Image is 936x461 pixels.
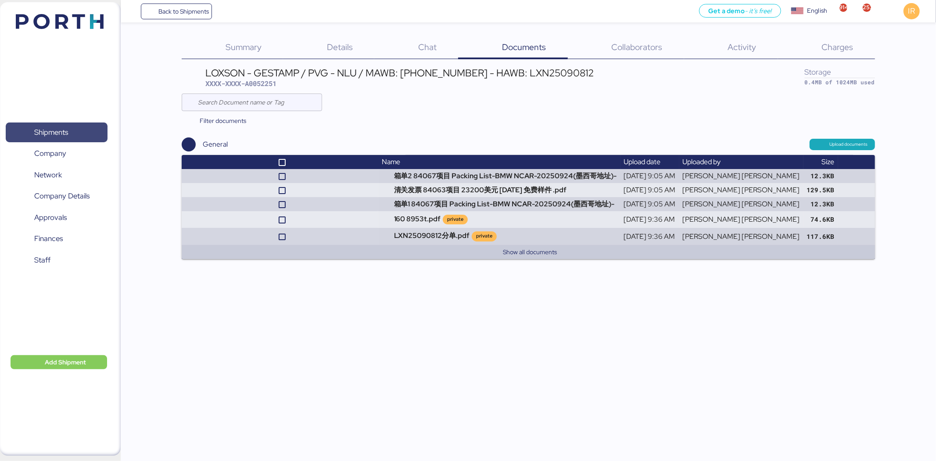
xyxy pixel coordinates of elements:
[34,190,90,202] span: Company Details
[821,41,853,53] span: Charges
[805,78,875,86] div: 0.4MB of 1024MB used
[34,211,67,224] span: Approvals
[6,165,108,185] a: Network
[803,183,838,197] td: 129.5KB
[803,228,838,245] td: 117.6KB
[418,41,437,53] span: Chat
[192,247,868,257] button: Show all documents
[34,169,62,181] span: Network
[6,208,108,228] a: Approvals
[611,41,662,53] span: Collaborators
[447,216,463,223] div: private
[378,211,620,228] td: 160 8953t.pdf
[203,139,228,150] div: General
[378,228,620,245] td: LXN25090812分单.pdf
[6,122,108,143] a: Shipments
[226,41,262,53] span: Summary
[34,254,50,267] span: Staff
[620,211,679,228] td: [DATE] 9:36 AM
[822,157,835,166] span: Size
[620,183,679,197] td: [DATE] 9:05 AM
[327,41,353,53] span: Details
[908,5,915,17] span: IR
[683,157,721,166] span: Uploaded by
[830,140,868,148] span: Upload documents
[45,357,86,367] span: Add Shipment
[807,6,827,15] div: English
[141,4,212,19] a: Back to Shipments
[679,169,803,183] td: [PERSON_NAME] [PERSON_NAME]
[679,211,803,228] td: [PERSON_NAME] [PERSON_NAME]
[620,169,679,183] td: [DATE] 9:05 AM
[198,94,317,111] input: Search Document name or Tag
[805,67,832,77] span: Storage
[200,115,246,126] span: Filter documents
[34,147,66,160] span: Company
[158,6,209,17] span: Back to Shipments
[205,68,594,78] div: LOXSON - GESTAMP / PVG - NLU / MAWB: [PHONE_NUMBER] - HAWB: LXN25090812
[34,126,68,139] span: Shipments
[476,232,492,240] div: private
[11,355,107,369] button: Add Shipment
[6,186,108,206] a: Company Details
[34,232,63,245] span: Finances
[679,197,803,211] td: [PERSON_NAME] [PERSON_NAME]
[803,169,838,183] td: 12.3KB
[728,41,756,53] span: Activity
[378,169,620,183] td: 箱单2 84067项目 Packing List-BMW NCAR-20250924(墨西哥地址)-
[6,250,108,270] a: Staff
[382,157,401,166] span: Name
[679,228,803,245] td: [PERSON_NAME] [PERSON_NAME]
[378,183,620,197] td: 清关发票 84063项目 23200美元 [DATE] 免费样件 .pdf
[6,229,108,249] a: Finances
[803,197,838,211] td: 12.3KB
[378,197,620,211] td: 箱单1 84067项目 Packing List-BMW NCAR-20250924(墨西哥地址)-
[803,211,838,228] td: 74.6KB
[620,197,679,211] td: [DATE] 9:05 AM
[624,157,661,166] span: Upload date
[6,144,108,164] a: Company
[126,4,141,19] button: Menu
[182,113,253,129] button: Filter documents
[679,183,803,197] td: [PERSON_NAME] [PERSON_NAME]
[205,79,276,88] span: XXXX-XXXX-A0052251
[502,41,546,53] span: Documents
[810,139,875,150] button: Upload documents
[620,228,679,245] td: [DATE] 9:36 AM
